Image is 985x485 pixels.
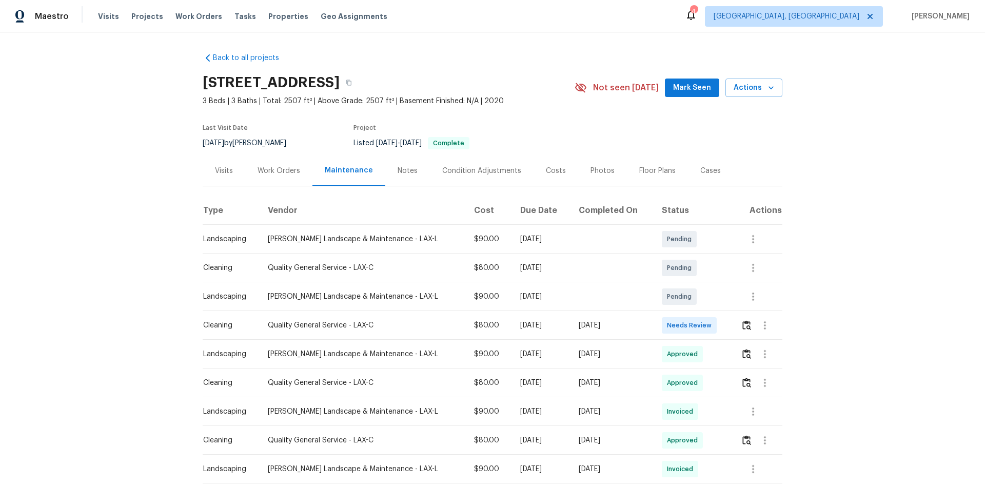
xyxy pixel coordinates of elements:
button: Review Icon [741,342,753,366]
img: Review Icon [742,349,751,359]
span: Pending [667,263,696,273]
span: [GEOGRAPHIC_DATA], [GEOGRAPHIC_DATA] [714,11,859,22]
span: Invoiced [667,464,697,474]
span: Listed [353,140,469,147]
div: [DATE] [579,378,645,388]
span: 3 Beds | 3 Baths | Total: 2507 ft² | Above Grade: 2507 ft² | Basement Finished: N/A | 2020 [203,96,575,106]
div: Landscaping [203,292,251,302]
img: Review Icon [742,378,751,387]
div: $80.00 [474,435,503,445]
th: Due Date [512,196,571,225]
div: [DATE] [520,464,563,474]
span: Projects [131,11,163,22]
button: Mark Seen [665,79,719,98]
div: $90.00 [474,292,503,302]
div: [DATE] [579,464,645,474]
span: Invoiced [667,406,697,417]
div: $90.00 [474,234,503,244]
div: [DATE] [579,435,645,445]
th: Vendor [260,196,466,225]
div: [PERSON_NAME] Landscape & Maintenance - LAX-L [268,234,458,244]
button: Actions [725,79,782,98]
button: Review Icon [741,428,753,453]
span: Tasks [234,13,256,20]
span: Complete [429,140,468,146]
div: Notes [398,166,418,176]
img: Review Icon [742,435,751,445]
div: [PERSON_NAME] Landscape & Maintenance - LAX-L [268,406,458,417]
span: [DATE] [400,140,422,147]
span: Work Orders [175,11,222,22]
div: [DATE] [520,263,563,273]
div: [DATE] [520,320,563,331]
span: Project [353,125,376,131]
span: Pending [667,234,696,244]
th: Actions [733,196,782,225]
div: [DATE] [520,406,563,417]
div: [DATE] [520,292,563,302]
div: [DATE] [579,406,645,417]
span: Not seen [DATE] [593,83,659,93]
div: [DATE] [520,378,563,388]
h2: [STREET_ADDRESS] [203,77,340,88]
span: Actions [734,82,774,94]
div: $80.00 [474,263,503,273]
div: $80.00 [474,320,503,331]
div: Maintenance [325,165,373,176]
div: Quality General Service - LAX-C [268,320,458,331]
div: Quality General Service - LAX-C [268,378,458,388]
div: Cleaning [203,378,251,388]
span: Approved [667,435,702,445]
div: $90.00 [474,406,503,417]
div: Quality General Service - LAX-C [268,435,458,445]
div: Landscaping [203,464,251,474]
div: [PERSON_NAME] Landscape & Maintenance - LAX-L [268,292,458,302]
button: Review Icon [741,371,753,395]
div: Cleaning [203,435,251,445]
span: [PERSON_NAME] [908,11,970,22]
span: - [376,140,422,147]
span: Last Visit Date [203,125,248,131]
div: $90.00 [474,349,503,359]
div: Photos [590,166,615,176]
span: Approved [667,349,702,359]
span: Approved [667,378,702,388]
span: Maestro [35,11,69,22]
th: Type [203,196,260,225]
div: [DATE] [520,435,563,445]
span: Needs Review [667,320,716,331]
div: Work Orders [258,166,300,176]
div: Cases [700,166,721,176]
div: 4 [690,6,697,16]
div: [DATE] [520,349,563,359]
span: Geo Assignments [321,11,387,22]
div: [DATE] [579,349,645,359]
span: [DATE] [376,140,398,147]
div: Quality General Service - LAX-C [268,263,458,273]
div: [PERSON_NAME] Landscape & Maintenance - LAX-L [268,464,458,474]
th: Completed On [570,196,654,225]
div: Landscaping [203,406,251,417]
span: Visits [98,11,119,22]
div: Landscaping [203,234,251,244]
div: [PERSON_NAME] Landscape & Maintenance - LAX-L [268,349,458,359]
button: Copy Address [340,73,358,92]
div: Costs [546,166,566,176]
div: Cleaning [203,320,251,331]
span: Properties [268,11,308,22]
th: Status [654,196,732,225]
div: [DATE] [579,320,645,331]
div: Condition Adjustments [442,166,521,176]
span: Pending [667,292,696,302]
div: $90.00 [474,464,503,474]
div: Floor Plans [639,166,676,176]
div: Visits [215,166,233,176]
button: Review Icon [741,313,753,338]
div: Landscaping [203,349,251,359]
div: Cleaning [203,263,251,273]
a: Back to all projects [203,53,301,63]
span: [DATE] [203,140,224,147]
div: by [PERSON_NAME] [203,137,299,149]
span: Mark Seen [673,82,711,94]
img: Review Icon [742,320,751,330]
